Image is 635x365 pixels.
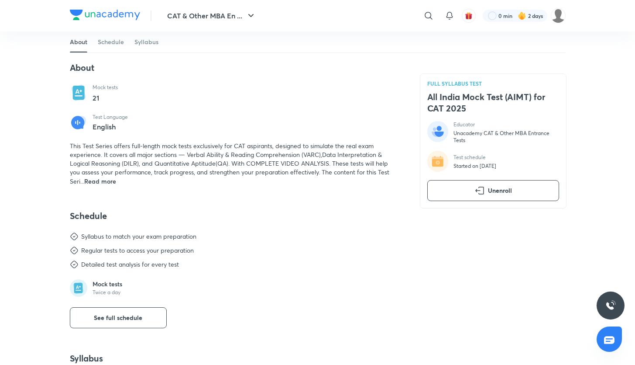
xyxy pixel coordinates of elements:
[427,180,559,201] button: Unenroll
[453,121,559,128] p: Educator
[518,11,526,20] img: streak
[93,84,118,91] p: Mock tests
[81,246,194,255] div: Regular tests to access your preparation
[453,163,496,170] p: Started on [DATE]
[134,31,158,52] a: Syllabus
[93,289,122,296] p: Twice a day
[462,9,476,23] button: avatar
[427,91,559,114] h4: All India Mock Test (AIMT) for CAT 2025
[94,313,142,322] span: See full schedule
[70,210,399,222] h4: Schedule
[98,31,124,52] a: Schedule
[70,307,167,328] button: See full schedule
[81,232,196,241] div: Syllabus to match your exam preparation
[70,142,389,185] span: This Test Series offers full-length mock tests exclusively for CAT aspirants, designed to simulat...
[93,93,118,103] p: 21
[551,8,566,23] img: adi biradar
[93,114,128,121] p: Test Language
[488,186,512,195] span: Unenroll
[81,260,179,269] div: Detailed test analysis for every test
[162,7,261,24] button: CAT & Other MBA En ...
[70,62,399,73] h4: About
[453,154,496,161] p: Test schedule
[84,177,116,185] span: Read more
[605,300,616,311] img: ttu
[70,31,87,52] a: About
[70,10,140,20] img: Company Logo
[453,130,559,144] p: Unacademy CAT & Other MBA Entrance Tests
[427,81,559,86] p: FULL SYLLABUS TEST
[93,123,128,131] p: English
[93,280,122,288] p: Mock tests
[70,353,399,364] h4: Syllabus
[465,12,473,20] img: avatar
[70,10,140,22] a: Company Logo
